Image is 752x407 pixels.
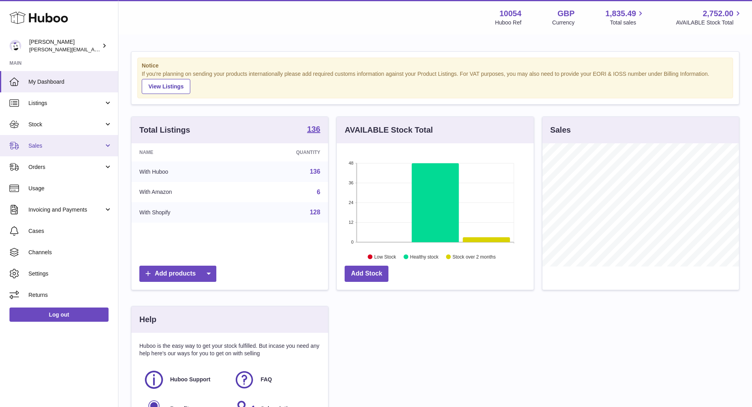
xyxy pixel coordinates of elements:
[28,78,112,86] span: My Dashboard
[307,125,320,133] strong: 136
[170,376,210,383] span: Huboo Support
[28,185,112,192] span: Usage
[606,8,645,26] a: 1,835.49 Total sales
[410,254,439,259] text: Healthy stock
[550,125,571,135] h3: Sales
[28,121,104,128] span: Stock
[131,202,239,223] td: With Shopify
[239,143,328,161] th: Quantity
[453,254,496,259] text: Stock over 2 months
[606,8,636,19] span: 1,835.49
[307,125,320,135] a: 136
[234,369,316,390] a: FAQ
[139,125,190,135] h3: Total Listings
[374,254,396,259] text: Low Stock
[28,227,112,235] span: Cases
[676,19,743,26] span: AVAILABLE Stock Total
[139,266,216,282] a: Add products
[495,19,521,26] div: Huboo Ref
[345,266,388,282] a: Add Stock
[9,40,21,52] img: luz@capsuline.com
[557,8,574,19] strong: GBP
[29,38,100,53] div: [PERSON_NAME]
[349,161,354,165] text: 48
[28,291,112,299] span: Returns
[317,189,320,195] a: 6
[142,70,729,94] div: If you're planning on sending your products internationally please add required customs informati...
[499,8,521,19] strong: 10054
[310,168,321,175] a: 136
[552,19,575,26] div: Currency
[29,46,158,53] span: [PERSON_NAME][EMAIL_ADDRESS][DOMAIN_NAME]
[131,143,239,161] th: Name
[9,308,109,322] a: Log out
[349,200,354,205] text: 24
[610,19,645,26] span: Total sales
[676,8,743,26] a: 2,752.00 AVAILABLE Stock Total
[349,220,354,225] text: 12
[131,161,239,182] td: With Huboo
[351,240,354,244] text: 0
[28,99,104,107] span: Listings
[703,8,733,19] span: 2,752.00
[28,142,104,150] span: Sales
[28,206,104,214] span: Invoicing and Payments
[131,182,239,203] td: With Amazon
[139,342,320,357] p: Huboo is the easy way to get your stock fulfilled. But incase you need any help here's our ways f...
[139,314,156,325] h3: Help
[143,369,226,390] a: Huboo Support
[310,209,321,216] a: 128
[142,79,190,94] a: View Listings
[345,125,433,135] h3: AVAILABLE Stock Total
[28,249,112,256] span: Channels
[142,62,729,69] strong: Notice
[28,270,112,278] span: Settings
[349,180,354,185] text: 36
[261,376,272,383] span: FAQ
[28,163,104,171] span: Orders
